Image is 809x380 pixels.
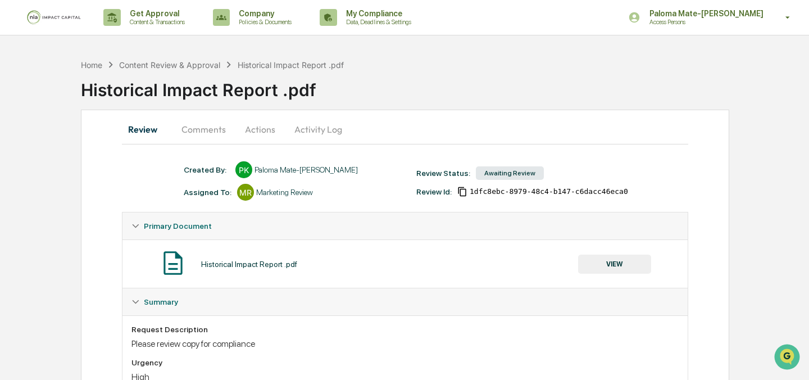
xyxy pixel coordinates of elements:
[81,71,809,100] div: Historical Impact Report .pdf
[38,97,142,106] div: We're available if you need us!
[184,188,231,197] div: Assigned To:
[79,190,136,199] a: Powered byPylon
[476,166,544,180] div: Awaiting Review
[121,18,190,26] p: Content & Transactions
[337,18,417,26] p: Data, Deadlines & Settings
[93,142,139,153] span: Attestations
[237,184,254,201] div: MR
[773,343,803,373] iframe: Open customer support
[38,86,184,97] div: Start new chat
[416,169,470,178] div: Review Status:
[131,338,679,349] div: Please review copy for compliance
[230,9,297,18] p: Company
[235,161,252,178] div: PK
[144,297,178,306] span: Summary
[337,9,417,18] p: My Compliance
[230,18,297,26] p: Policies & Documents
[254,165,358,174] div: Paloma Mate-[PERSON_NAME]
[27,10,81,25] img: logo
[122,239,688,288] div: Primary Document
[121,9,190,18] p: Get Approval
[191,89,204,103] button: Start new chat
[131,358,679,367] div: Urgency
[238,60,344,70] div: Historical Impact Report .pdf
[22,142,72,153] span: Preclearance
[122,116,688,143] div: secondary tabs example
[235,116,285,143] button: Actions
[122,288,688,315] div: Summary
[7,159,75,179] a: 🔎Data Lookup
[159,249,187,277] img: Document Icon
[11,86,31,106] img: 1746055101610-c473b297-6a78-478c-a979-82029cc54cd1
[640,9,769,18] p: Paloma Mate-[PERSON_NAME]
[578,255,651,274] button: VIEW
[112,191,136,199] span: Pylon
[285,116,351,143] button: Activity Log
[457,187,467,197] span: Copy Id
[256,188,313,197] div: Marketing Review
[22,163,71,174] span: Data Lookup
[640,18,751,26] p: Access Persons
[122,212,688,239] div: Primary Document
[172,116,235,143] button: Comments
[119,60,220,70] div: Content Review & Approval
[77,137,144,157] a: 🗄️Attestations
[11,164,20,173] div: 🔎
[81,143,90,152] div: 🗄️
[131,325,679,334] div: Request Description
[11,143,20,152] div: 🖐️
[81,60,102,70] div: Home
[416,187,452,196] div: Review Id:
[184,165,230,174] div: Created By: ‎ ‎
[29,51,185,63] input: Clear
[11,24,204,42] p: How can we help?
[122,116,172,143] button: Review
[144,221,212,230] span: Primary Document
[201,260,297,269] div: Historical Impact Report .pdf
[470,187,628,196] span: 1dfc8ebc-8979-48c4-b147-c6dacc46eca0
[7,137,77,157] a: 🖐️Preclearance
